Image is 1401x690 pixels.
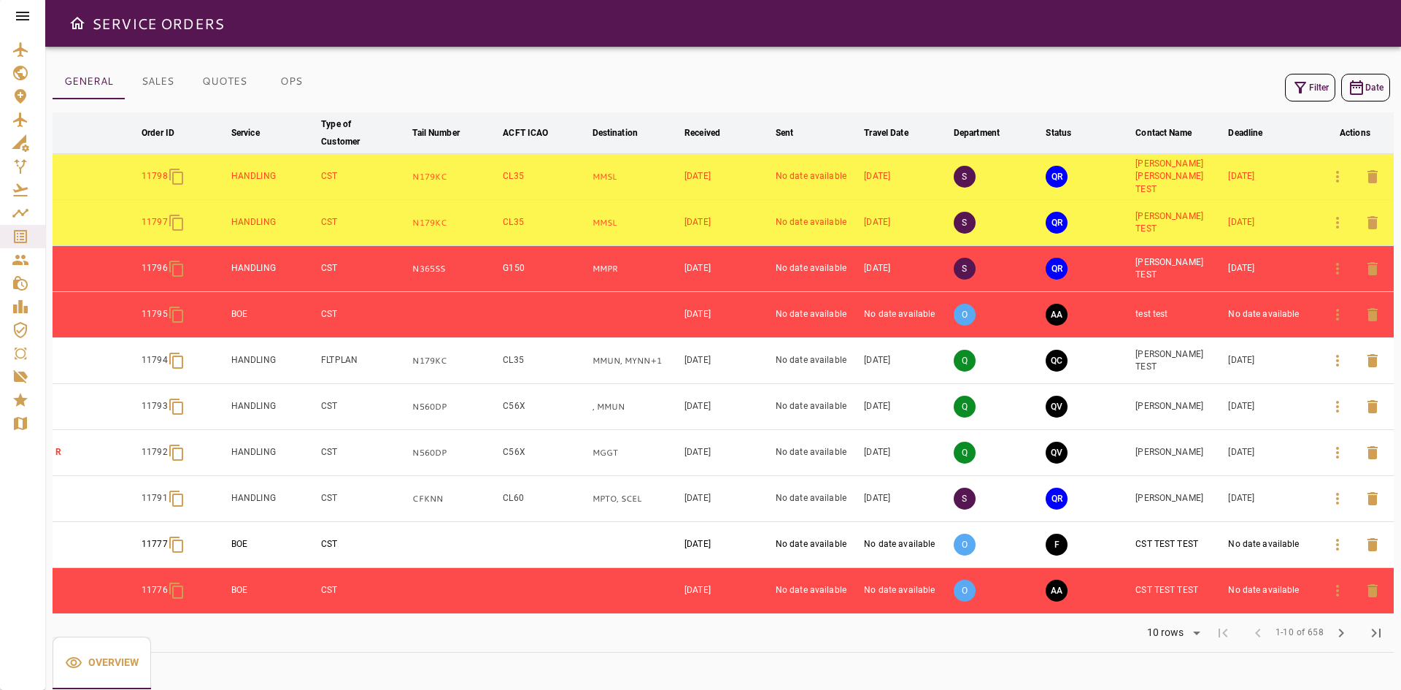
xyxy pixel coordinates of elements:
div: Department [954,124,1000,142]
button: Delete [1355,159,1390,194]
div: Type of Customer [321,115,387,150]
button: QUOTE REQUESTED [1046,212,1068,234]
td: [DATE] [861,154,951,200]
td: [DATE] [682,384,773,430]
button: QUOTES [190,64,258,99]
p: 11777 [142,538,168,551]
p: 11794 [142,354,168,367]
button: QUOTE REQUESTED [1046,166,1068,188]
td: C56X [500,430,589,476]
button: Details [1320,527,1355,562]
td: [DATE] [861,476,951,522]
button: FINAL [1046,534,1068,556]
button: Delete [1355,527,1390,562]
button: Details [1320,481,1355,516]
p: 11797 [142,216,168,229]
p: N179KC [412,217,497,229]
div: Destination [593,124,638,142]
td: CST TEST TEST [1132,568,1225,614]
span: Next Page [1324,616,1359,651]
td: HANDLING [228,384,318,430]
td: [PERSON_NAME] [1132,384,1225,430]
td: [DATE] [861,246,951,292]
td: [DATE] [682,292,773,338]
p: S [954,488,976,510]
span: Department [954,124,1019,142]
p: 11795 [142,308,168,321]
td: [DATE] [861,430,951,476]
td: [DATE] [1225,476,1316,522]
button: Details [1320,251,1355,286]
td: [DATE] [861,200,951,246]
div: 10 rows [1143,626,1188,639]
p: MMPR [593,263,679,275]
button: Filter [1285,74,1335,101]
div: Order ID [142,124,174,142]
button: AWAITING ASSIGNMENT [1046,304,1068,326]
td: [DATE] [682,246,773,292]
td: CST [318,522,409,568]
button: Delete [1355,389,1390,424]
button: GENERAL [53,64,125,99]
span: last_page [1367,624,1385,642]
button: SALES [125,64,190,99]
p: 11793 [142,400,168,413]
div: ACFT ICAO [503,124,548,142]
td: HANDLING [228,154,318,200]
p: N179KC [412,171,497,183]
td: C56X [500,384,589,430]
td: BOE [228,522,318,568]
td: CL35 [500,200,589,246]
p: N560DP [412,401,497,413]
td: [DATE] [682,430,773,476]
span: Order ID [142,124,193,142]
span: First Page [1205,616,1240,651]
td: [DATE] [682,200,773,246]
p: 11798 [142,170,168,183]
td: [DATE] [682,154,773,200]
td: No date available [861,522,951,568]
td: [PERSON_NAME] TEST [1132,200,1225,246]
td: No date available [773,430,861,476]
td: HANDLING [228,338,318,384]
td: CST TEST TEST [1132,522,1225,568]
button: Details [1320,297,1355,332]
span: Contact Name [1135,124,1211,142]
span: 1-10 of 658 [1275,626,1324,640]
span: Status [1046,124,1090,142]
td: [DATE] [1225,338,1316,384]
td: [PERSON_NAME] TEST [1132,246,1225,292]
td: CST [318,200,409,246]
div: Contact Name [1135,124,1192,142]
td: CL35 [500,154,589,200]
td: CST [318,476,409,522]
button: Delete [1355,205,1390,240]
button: Details [1320,343,1355,378]
p: O [954,304,976,326]
span: ACFT ICAO [503,124,567,142]
p: MMUN, MYNN, MGGT [593,355,679,367]
p: , MMUN [593,401,679,413]
span: chevron_right [1332,624,1350,642]
p: CFKNN [412,493,497,505]
button: Date [1341,74,1390,101]
td: BOE [228,568,318,614]
td: [DATE] [1225,154,1316,200]
p: MGGT [593,447,679,459]
td: CST [318,154,409,200]
span: Received [684,124,739,142]
td: [DATE] [682,568,773,614]
td: [PERSON_NAME] TEST [1132,338,1225,384]
td: [PERSON_NAME] [1132,430,1225,476]
td: No date available [773,246,861,292]
button: Details [1320,573,1355,608]
span: Deadline [1228,124,1281,142]
button: Delete [1355,573,1390,608]
p: 11792 [142,446,168,459]
button: QUOTE REQUESTED [1046,258,1068,280]
span: Travel Date [864,124,927,142]
td: CST [318,246,409,292]
td: No date available [1225,522,1316,568]
button: QUOTE REQUESTED [1046,488,1068,510]
button: QUOTE CREATED [1046,350,1068,372]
